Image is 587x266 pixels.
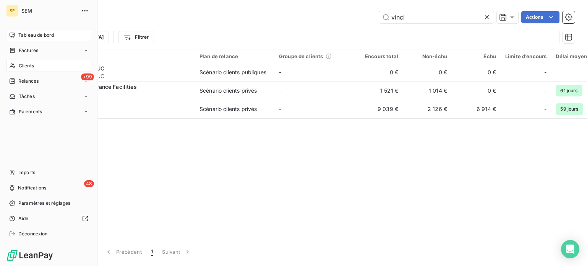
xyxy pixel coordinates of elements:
span: Déconnexion [18,230,48,237]
span: Groupe de clients [279,53,323,59]
div: Non-échu [407,53,447,59]
span: Aide [18,215,29,222]
button: 1 [146,244,157,260]
span: 41VINCIFACILITI [53,109,190,117]
td: 1 521 € [354,82,403,100]
div: Scénario clients privés [199,87,257,95]
span: - [544,105,546,113]
a: Factures [6,44,91,57]
div: Open Intercom Messenger [561,240,579,258]
img: Logo LeanPay [6,249,54,261]
td: 6 914 € [452,100,501,118]
a: Tâches [6,90,91,103]
span: 41VEF [53,91,190,98]
span: - [544,69,546,76]
td: 0 € [354,63,403,82]
div: Plan de relance [199,53,270,59]
span: SEM [21,8,76,14]
div: Scénario clients privés [199,105,257,113]
span: - [544,87,546,95]
a: Imports [6,166,91,179]
a: Paiements [6,106,91,118]
button: Actions [521,11,559,23]
span: 48 [84,180,94,187]
button: Précédent [100,244,146,260]
span: 61 jours [556,85,582,96]
div: Échu [456,53,496,59]
div: Encours total [358,53,398,59]
span: Relances [18,78,39,85]
span: 1 [151,248,153,256]
div: Scénario clients publiques [199,69,266,76]
a: Paramètres et réglages [6,197,91,209]
td: 2 126 € [403,100,452,118]
span: 59 jours [556,103,583,115]
a: Aide [6,212,91,225]
td: 9 039 € [354,100,403,118]
span: - [279,106,281,112]
span: Notifications [18,184,46,191]
span: Tableau de bord [18,32,54,39]
td: 0 € [452,82,501,100]
span: Clients [19,62,34,69]
td: 0 € [452,63,501,82]
span: VINCI Energies France Facilities [53,83,137,90]
div: Limite d’encours [505,53,546,59]
span: Imports [18,169,35,176]
button: Suivant [157,244,196,260]
span: Factures [19,47,38,54]
td: 1 014 € [403,82,452,100]
input: Rechercher [379,11,494,23]
div: SE [6,5,18,17]
span: - [279,87,281,94]
a: Clients [6,60,91,72]
span: Paramètres et réglages [18,200,70,207]
td: 0 € [403,63,452,82]
span: - [279,69,281,75]
button: Filtrer [118,31,154,43]
span: +99 [81,73,94,80]
a: Tableau de bord [6,29,91,41]
span: Paiements [19,108,42,115]
a: +99Relances [6,75,91,87]
span: Tâches [19,93,35,100]
span: 41VINCICONSTRUC [53,72,190,80]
